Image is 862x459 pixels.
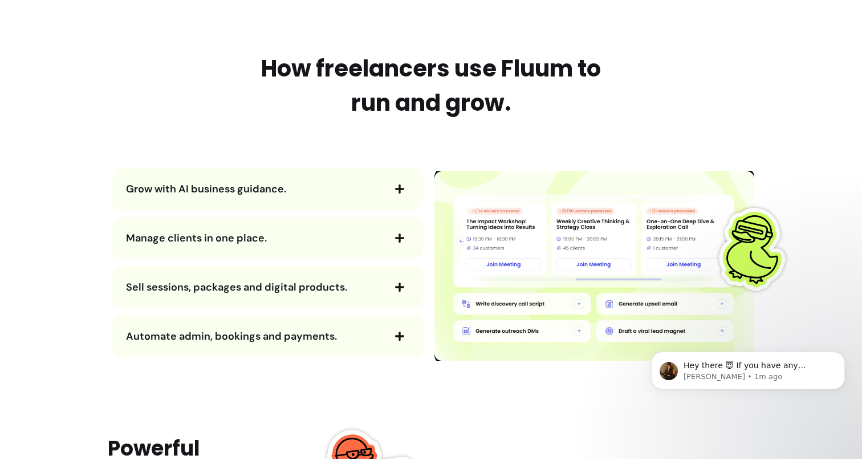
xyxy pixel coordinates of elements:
[126,179,409,199] button: Grow with AI business guidance.
[126,231,267,245] span: Manage clients in one place.
[126,182,286,196] span: Grow with AI business guidance.
[126,228,409,248] button: Manage clients in one place.
[126,327,409,346] button: Automate admin, bookings and payments.
[634,328,862,453] iframe: Intercom notifications message
[126,329,337,343] span: Automate admin, bookings and payments.
[711,207,797,292] img: Fluum Duck sticker
[126,280,347,294] span: Sell sessions, packages and digital products.
[126,277,409,297] button: Sell sessions, packages and digital products.
[246,51,616,120] h2: How freelancers use Fluum to run and grow.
